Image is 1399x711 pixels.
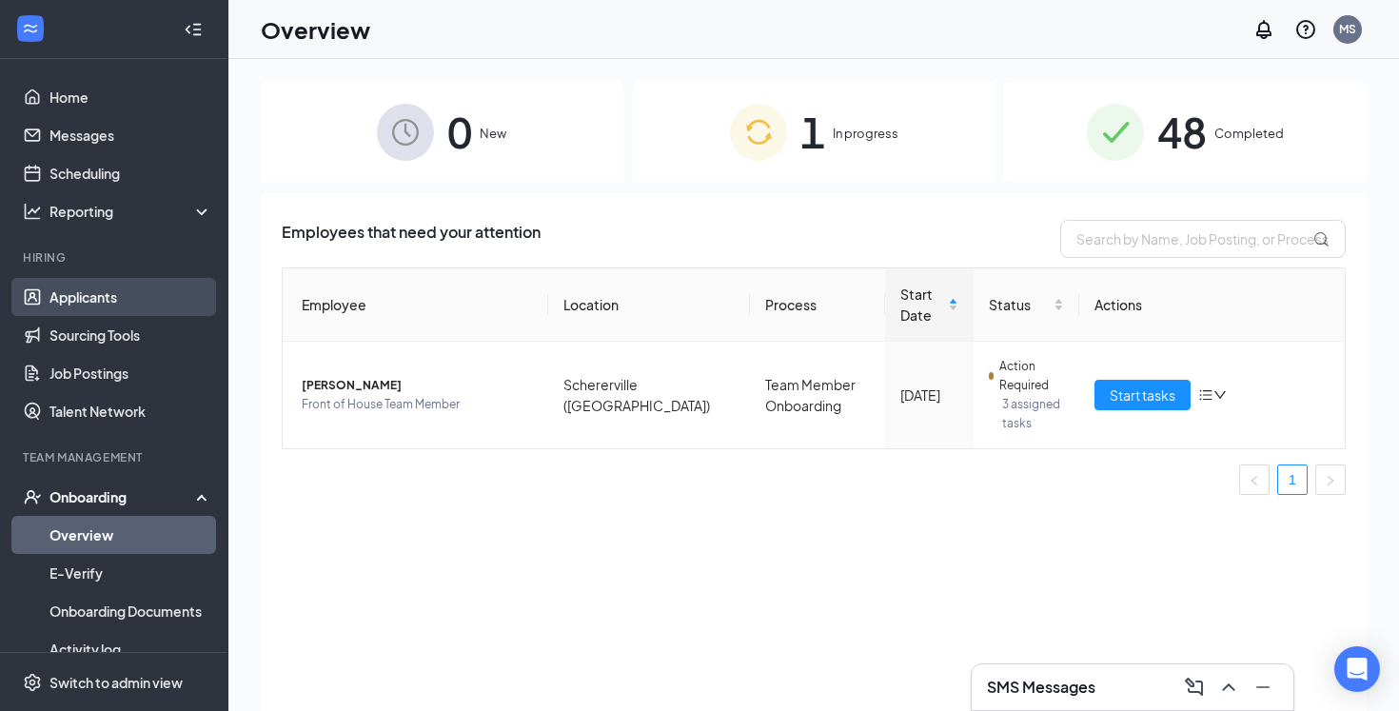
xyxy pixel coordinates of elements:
a: Overview [49,516,212,554]
svg: WorkstreamLogo [21,19,40,38]
svg: Collapse [184,20,203,39]
button: left [1239,464,1270,495]
td: Schererville ([GEOGRAPHIC_DATA]) [548,342,750,448]
svg: Settings [23,673,42,692]
div: Team Management [23,449,208,465]
li: 1 [1277,464,1308,495]
a: Messages [49,116,212,154]
span: In progress [833,124,898,143]
span: Action Required [999,357,1064,395]
svg: Notifications [1252,18,1275,41]
svg: ChevronUp [1217,676,1240,699]
button: Minimize [1248,672,1278,702]
span: left [1249,475,1260,486]
span: Start Date [900,284,943,326]
a: E-Verify [49,554,212,592]
h1: Overview [261,13,370,46]
a: Scheduling [49,154,212,192]
div: Reporting [49,202,213,221]
a: 1 [1278,465,1307,494]
span: 1 [800,99,825,165]
span: 48 [1157,99,1207,165]
svg: Analysis [23,202,42,221]
td: Team Member Onboarding [750,342,886,448]
a: Sourcing Tools [49,316,212,354]
div: [DATE] [900,385,957,405]
button: Start tasks [1094,380,1191,410]
a: Applicants [49,278,212,316]
span: down [1213,388,1227,402]
span: bars [1198,387,1213,403]
button: right [1315,464,1346,495]
span: 3 assigned tasks [1002,395,1064,433]
div: Open Intercom Messenger [1334,646,1380,692]
div: Hiring [23,249,208,266]
div: MS [1339,21,1356,37]
a: Talent Network [49,392,212,430]
span: Start tasks [1110,385,1175,405]
a: Activity log [49,630,212,668]
input: Search by Name, Job Posting, or Process [1060,220,1346,258]
div: Onboarding [49,487,196,506]
svg: ComposeMessage [1183,676,1206,699]
svg: Minimize [1251,676,1274,699]
span: Front of House Team Member [302,395,533,414]
a: Home [49,78,212,116]
button: ChevronUp [1213,672,1244,702]
span: 0 [447,99,472,165]
span: Employees that need your attention [282,220,541,258]
svg: UserCheck [23,487,42,506]
span: Status [989,294,1050,315]
span: New [480,124,506,143]
li: Previous Page [1239,464,1270,495]
th: Status [974,268,1079,342]
li: Next Page [1315,464,1346,495]
span: right [1325,475,1336,486]
span: Completed [1214,124,1284,143]
div: Switch to admin view [49,673,183,692]
th: Location [548,268,750,342]
svg: QuestionInfo [1294,18,1317,41]
th: Actions [1079,268,1345,342]
button: ComposeMessage [1179,672,1210,702]
th: Process [750,268,886,342]
th: Employee [283,268,548,342]
a: Job Postings [49,354,212,392]
h3: SMS Messages [987,677,1095,698]
span: [PERSON_NAME] [302,376,533,395]
a: Onboarding Documents [49,592,212,630]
